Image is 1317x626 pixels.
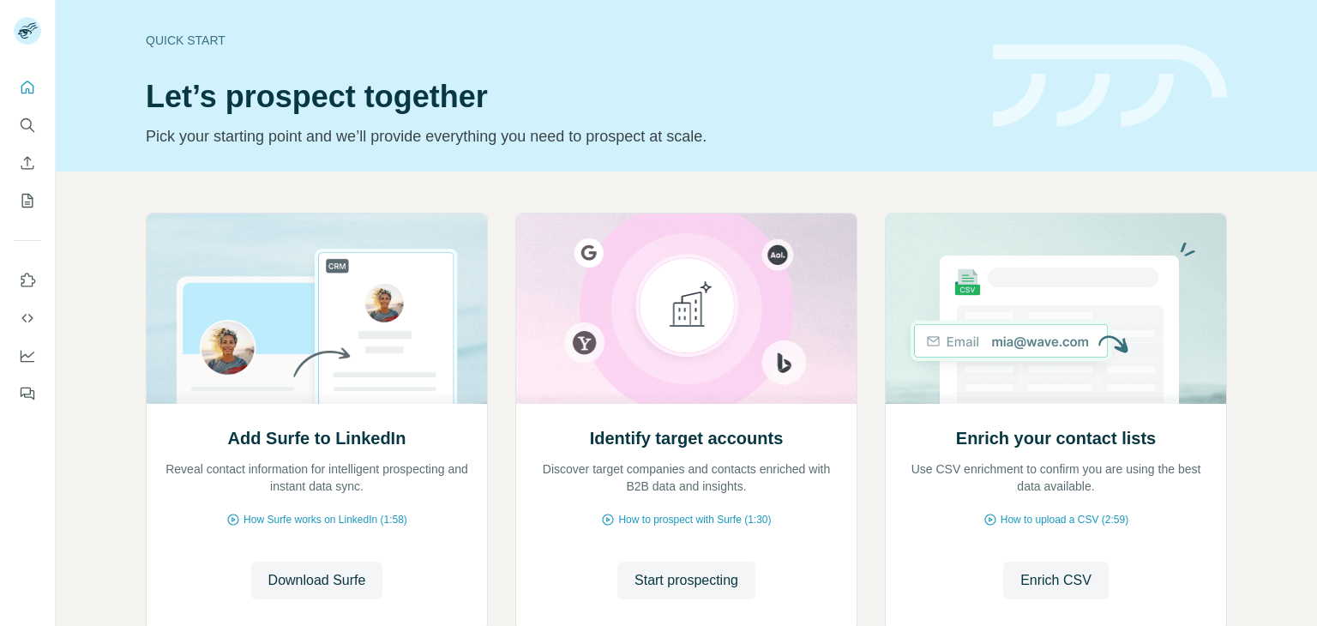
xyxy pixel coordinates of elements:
[14,378,41,409] button: Feedback
[14,185,41,216] button: My lists
[1001,512,1128,527] span: How to upload a CSV (2:59)
[14,303,41,334] button: Use Surfe API
[14,72,41,103] button: Quick start
[228,426,406,450] h2: Add Surfe to LinkedIn
[634,570,738,591] span: Start prospecting
[885,214,1227,404] img: Enrich your contact lists
[1020,570,1091,591] span: Enrich CSV
[617,562,755,599] button: Start prospecting
[993,45,1227,128] img: banner
[903,460,1209,495] p: Use CSV enrichment to confirm you are using the best data available.
[244,512,407,527] span: How Surfe works on LinkedIn (1:58)
[251,562,383,599] button: Download Surfe
[533,460,839,495] p: Discover target companies and contacts enriched with B2B data and insights.
[14,147,41,178] button: Enrich CSV
[146,80,972,114] h1: Let’s prospect together
[146,214,488,404] img: Add Surfe to LinkedIn
[146,32,972,49] div: Quick start
[14,340,41,371] button: Dashboard
[590,426,784,450] h2: Identify target accounts
[515,214,857,404] img: Identify target accounts
[618,512,771,527] span: How to prospect with Surfe (1:30)
[164,460,470,495] p: Reveal contact information for intelligent prospecting and instant data sync.
[1003,562,1109,599] button: Enrich CSV
[14,110,41,141] button: Search
[146,124,972,148] p: Pick your starting point and we’ll provide everything you need to prospect at scale.
[956,426,1156,450] h2: Enrich your contact lists
[268,570,366,591] span: Download Surfe
[14,265,41,296] button: Use Surfe on LinkedIn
